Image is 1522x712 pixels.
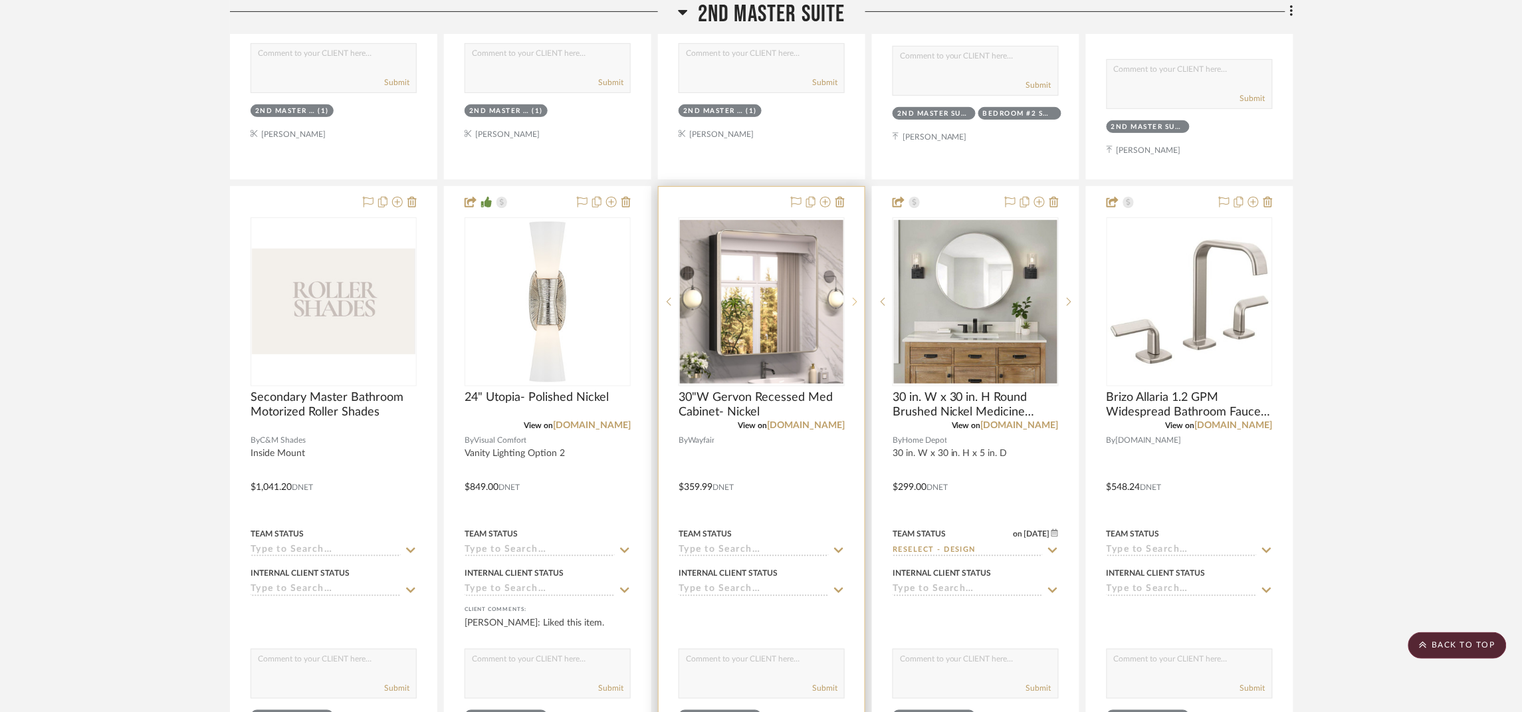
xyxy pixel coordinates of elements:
input: Type to Search… [465,544,615,557]
span: C&M Shades [260,434,306,447]
button: Submit [812,682,837,694]
button: Submit [1026,79,1051,91]
span: By [679,434,688,447]
div: Internal Client Status [1107,567,1206,579]
img: 30"W Gervon Recessed Med Cabinet- Nickel [680,220,843,384]
span: By [1107,434,1116,447]
span: View on [1166,421,1195,429]
div: Internal Client Status [251,567,350,579]
span: Visual Comfort [474,434,526,447]
div: Team Status [679,528,732,540]
div: (1) [746,106,758,116]
div: Internal Client Status [465,567,564,579]
span: Home Depot [902,434,947,447]
input: Type to Search… [1107,544,1257,557]
input: Type to Search… [251,544,401,557]
div: Team Status [1107,528,1160,540]
div: Internal Client Status [679,567,778,579]
span: By [465,434,474,447]
span: View on [952,421,981,429]
button: Submit [384,76,409,88]
button: Submit [1240,92,1265,104]
input: Type to Search… [1107,584,1257,596]
a: [DOMAIN_NAME] [553,421,631,430]
button: Submit [384,682,409,694]
span: Brizo Allaria 1.2 GPM Widespread Bathroom Faucet with Square Spout- luxe nickel [1107,390,1273,419]
span: View on [738,421,767,429]
input: Type to Search… [679,584,829,596]
button: Submit [1026,682,1051,694]
div: Team Status [893,528,946,540]
img: 30 in. W x 30 in. H Round Brushed Nickel Medicine Cabinet with Mirror [894,220,1057,384]
span: 24" Utopia- Polished Nickel [465,390,609,405]
span: 30"W Gervon Recessed Med Cabinet- Nickel [679,390,845,419]
img: Brizo Allaria 1.2 GPM Widespread Bathroom Faucet with Square Spout- luxe nickel [1108,220,1271,384]
span: View on [524,421,553,429]
button: Submit [1240,682,1265,694]
scroll-to-top-button: BACK TO TOP [1408,632,1507,659]
div: Internal Client Status [893,567,992,579]
button: Submit [598,76,623,88]
div: [PERSON_NAME]: Liked this item. [465,616,631,643]
a: [DOMAIN_NAME] [767,421,845,430]
input: Type to Search… [679,544,829,557]
span: By [251,434,260,447]
div: 2nd Master Suite [897,109,968,119]
input: Type to Search… [893,584,1043,596]
span: [DOMAIN_NAME] [1116,434,1182,447]
span: [DATE] [1023,529,1051,538]
span: 30 in. W x 30 in. H Round Brushed Nickel Medicine Cabinet with Mirror [893,390,1059,419]
div: 0 [679,218,844,386]
span: on [1014,530,1023,538]
input: Type to Search… [251,584,401,596]
div: Team Status [465,528,518,540]
span: Wayfair [688,434,714,447]
span: By [893,434,902,447]
div: (1) [532,106,544,116]
div: 2nd Master Suite [255,106,315,116]
div: (1) [318,106,330,116]
div: 2nd Master Suite [683,106,743,116]
a: [DOMAIN_NAME] [1195,421,1273,430]
div: Team Status [251,528,304,540]
div: 2nd Master Suite [1111,122,1182,132]
div: 2nd Master Suite [469,106,529,116]
button: Submit [812,76,837,88]
img: Secondary Master Bathroom Motorized Roller Shades [252,249,415,354]
span: Secondary Master Bathroom Motorized Roller Shades [251,390,417,419]
button: Submit [598,682,623,694]
img: 24" Utopia- Polished Nickel [466,220,629,384]
input: Type to Search… [465,584,615,596]
a: [DOMAIN_NAME] [981,421,1059,430]
input: Type to Search… [893,544,1043,557]
div: Bedroom #2 Suite [983,109,1053,119]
